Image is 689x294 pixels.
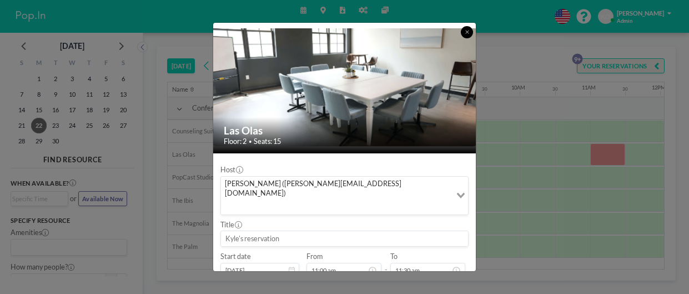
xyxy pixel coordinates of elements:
[390,252,398,261] label: To
[220,166,243,175] label: Host
[213,28,476,147] img: 537.png
[223,179,449,198] span: [PERSON_NAME] ([PERSON_NAME][EMAIL_ADDRESS][DOMAIN_NAME])
[222,201,450,212] input: Search for option
[221,177,468,215] div: Search for option
[254,137,281,146] span: Seats: 15
[221,231,468,246] input: Kyle's reservation
[220,221,242,230] label: Title
[224,124,466,137] h2: Las Olas
[306,252,323,261] label: From
[224,137,247,146] span: Floor: 2
[385,255,387,275] span: -
[249,138,252,145] span: •
[220,252,251,261] label: Start date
